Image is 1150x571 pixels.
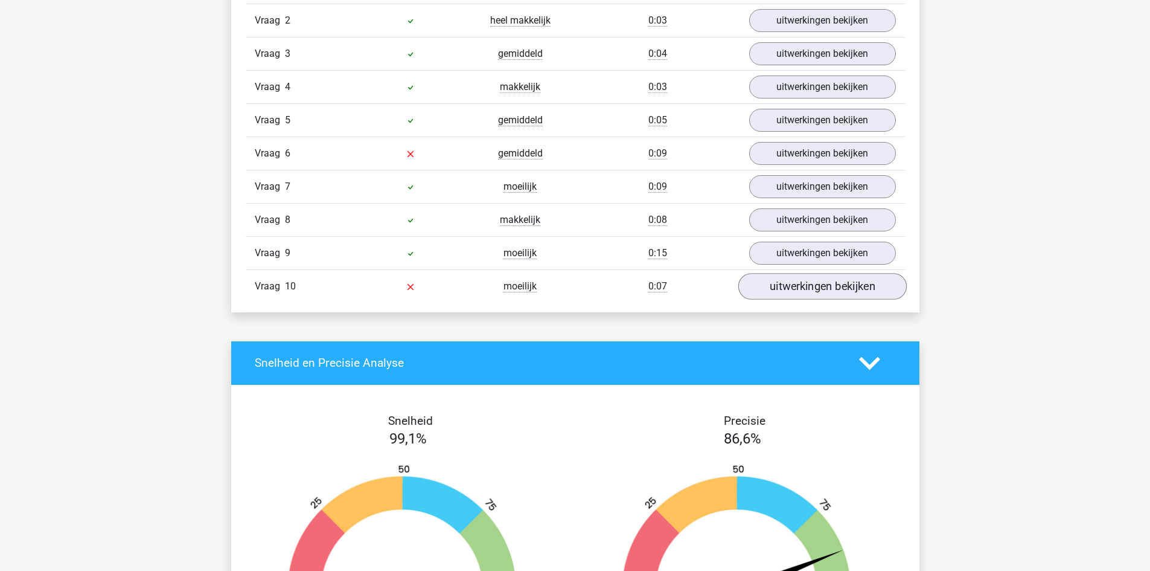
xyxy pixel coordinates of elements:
[648,181,667,193] span: 0:09
[255,414,566,428] h4: Snelheid
[648,114,667,126] span: 0:05
[749,9,896,32] a: uitwerkingen bekijken
[648,247,667,259] span: 0:15
[255,47,285,61] span: Vraag
[285,114,290,126] span: 5
[648,280,667,292] span: 0:07
[724,430,761,447] span: 86,6%
[503,247,537,259] span: moeilijk
[503,181,537,193] span: moeilijk
[255,13,285,28] span: Vraag
[285,81,290,92] span: 4
[749,142,896,165] a: uitwerkingen bekijken
[648,147,667,160] span: 0:09
[255,146,285,161] span: Vraag
[285,181,290,192] span: 7
[648,81,667,93] span: 0:03
[500,214,540,226] span: makkelijk
[648,214,667,226] span: 0:08
[500,81,540,93] span: makkelijk
[749,109,896,132] a: uitwerkingen bekijken
[285,48,290,59] span: 3
[285,280,296,292] span: 10
[648,15,667,27] span: 0:03
[749,76,896,98] a: uitwerkingen bekijken
[255,246,285,260] span: Vraag
[255,356,841,370] h4: Snelheid en Precisie Analyse
[490,15,551,27] span: heel makkelijk
[749,175,896,198] a: uitwerkingen bekijken
[255,279,285,294] span: Vraag
[285,214,290,225] span: 8
[285,147,290,159] span: 6
[255,113,285,127] span: Vraag
[255,213,285,227] span: Vraag
[285,15,290,26] span: 2
[498,147,543,160] span: gemiddeld
[498,48,543,60] span: gemiddeld
[389,430,427,447] span: 99,1%
[498,114,543,126] span: gemiddeld
[503,280,537,292] span: moeilijk
[255,80,285,94] span: Vraag
[749,242,896,265] a: uitwerkingen bekijken
[749,208,896,231] a: uitwerkingen bekijken
[589,414,901,428] h4: Precisie
[738,273,906,300] a: uitwerkingen bekijken
[255,179,285,194] span: Vraag
[749,42,896,65] a: uitwerkingen bekijken
[285,247,290,259] span: 9
[648,48,667,60] span: 0:04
